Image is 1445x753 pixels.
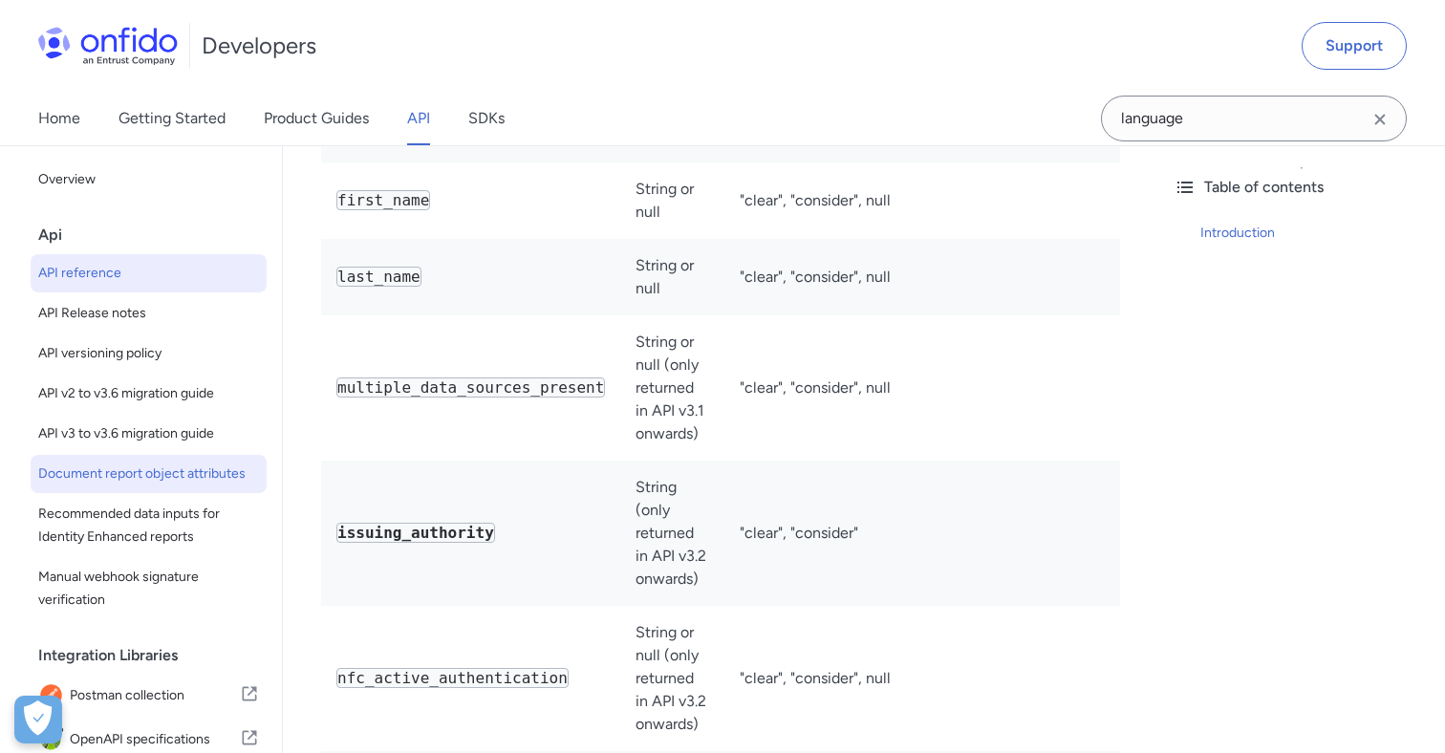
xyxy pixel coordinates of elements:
button: Open Preferences [14,696,62,743]
div: Api [38,216,274,254]
span: OpenAPI specifications [70,726,240,753]
code: issuing_authority [336,523,495,543]
a: Recommended data inputs for Identity Enhanced reports [31,495,267,556]
h1: Developers [202,31,316,61]
div: Cookie Preferences [14,696,62,743]
a: IconPostman collectionPostman collection [31,675,267,717]
td: String or null (only returned in API v3.2 onwards) [620,606,724,751]
td: "clear", "consider", null [724,315,1120,461]
a: Overview [31,161,267,199]
span: Document report object attributes [38,463,259,485]
a: API versioning policy [31,334,267,373]
a: Product Guides [264,92,369,145]
svg: Clear search field button [1369,108,1391,131]
a: SDKs [468,92,505,145]
td: "clear", "consider", null [724,239,1120,315]
a: API Release notes [31,294,267,333]
a: Introduction [1200,222,1430,245]
code: nfc_active_authentication [336,668,569,688]
a: API [407,92,430,145]
code: last_name [336,267,421,287]
div: Table of contents [1174,176,1430,199]
img: IconPostman collection [38,682,70,709]
span: Manual webhook signature verification [38,566,259,612]
td: String or null (only returned in API v3.1 onwards) [620,315,724,461]
span: Recommended data inputs for Identity Enhanced reports [38,503,259,549]
a: Manual webhook signature verification [31,558,267,619]
td: String (only returned in API v3.2 onwards) [620,461,724,606]
td: "clear", "consider" [724,461,1120,606]
span: API v2 to v3.6 migration guide [38,382,259,405]
td: "clear", "consider", null [724,162,1120,239]
code: first_name [336,190,430,210]
span: Overview [38,168,259,191]
span: Postman collection [70,682,240,709]
input: Onfido search input field [1101,96,1407,141]
span: API v3 to v3.6 migration guide [38,422,259,445]
a: Support [1302,22,1407,70]
div: Integration Libraries [38,636,274,675]
td: "clear", "consider", null [724,606,1120,751]
img: Onfido Logo [38,27,178,65]
code: multiple_data_sources_present [336,377,605,398]
td: String or null [620,162,724,239]
td: String or null [620,239,724,315]
span: API reference [38,262,259,285]
a: API v3 to v3.6 migration guide [31,415,267,453]
a: Home [38,92,80,145]
a: API v2 to v3.6 migration guide [31,375,267,413]
a: Document report object attributes [31,455,267,493]
span: API versioning policy [38,342,259,365]
a: API reference [31,254,267,292]
a: Getting Started [119,92,226,145]
span: API Release notes [38,302,259,325]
